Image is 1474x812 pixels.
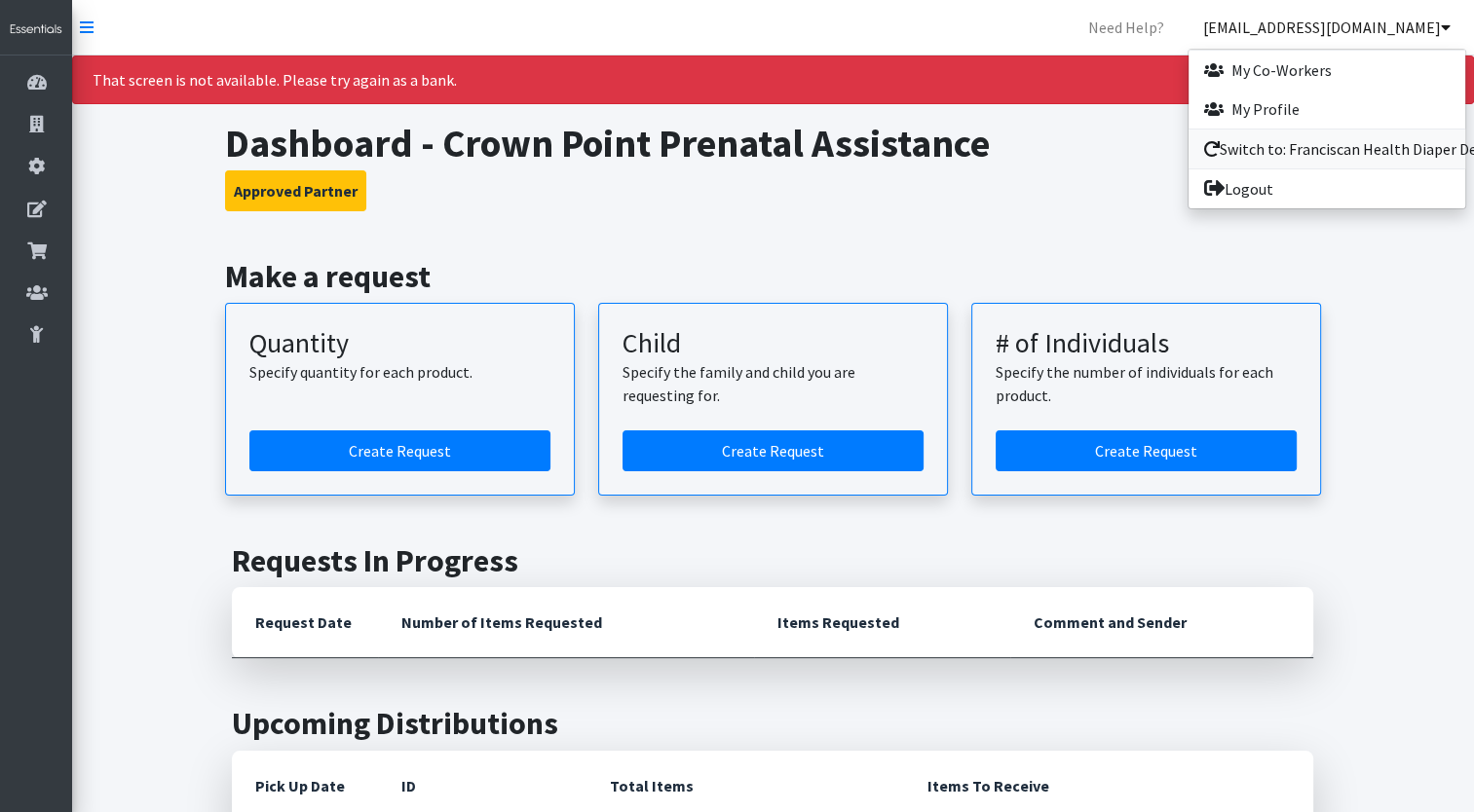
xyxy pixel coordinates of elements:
[72,55,1474,104] div: That screen is not available. Please try again as a bank.
[1073,8,1180,47] a: Need Help?
[232,542,1313,579] h2: Requests In Progress
[996,430,1297,471] a: Create a request by number of individuals
[996,327,1297,360] h3: # of Individuals
[232,705,1313,742] h2: Upcoming Distributions
[623,360,924,407] p: Specify the family and child you are requesting for.
[232,587,378,658] th: Request Date
[225,170,366,211] button: Approved Partner
[1010,587,1313,658] th: Comment and Sender
[249,430,550,471] a: Create a request by quantity
[1189,169,1465,208] a: Logout
[1188,8,1466,47] a: [EMAIL_ADDRESS][DOMAIN_NAME]
[225,120,1321,166] h1: Dashboard - Crown Point Prenatal Assistance
[623,430,924,471] a: Create a request for a child or family
[623,327,924,360] h3: Child
[1189,51,1465,90] a: My Co-Workers
[1189,129,1465,168] a: Switch to: Franciscan Health Diaper Depot
[378,587,754,658] th: Number of Items Requested
[249,360,550,384] p: Specify quantity for each product.
[1189,90,1465,129] a: My Profile
[754,587,1010,658] th: Items Requested
[225,258,1321,295] h2: Make a request
[8,21,64,38] img: HumanEssentials
[996,360,1297,407] p: Specify the number of individuals for each product.
[249,327,550,360] h3: Quantity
